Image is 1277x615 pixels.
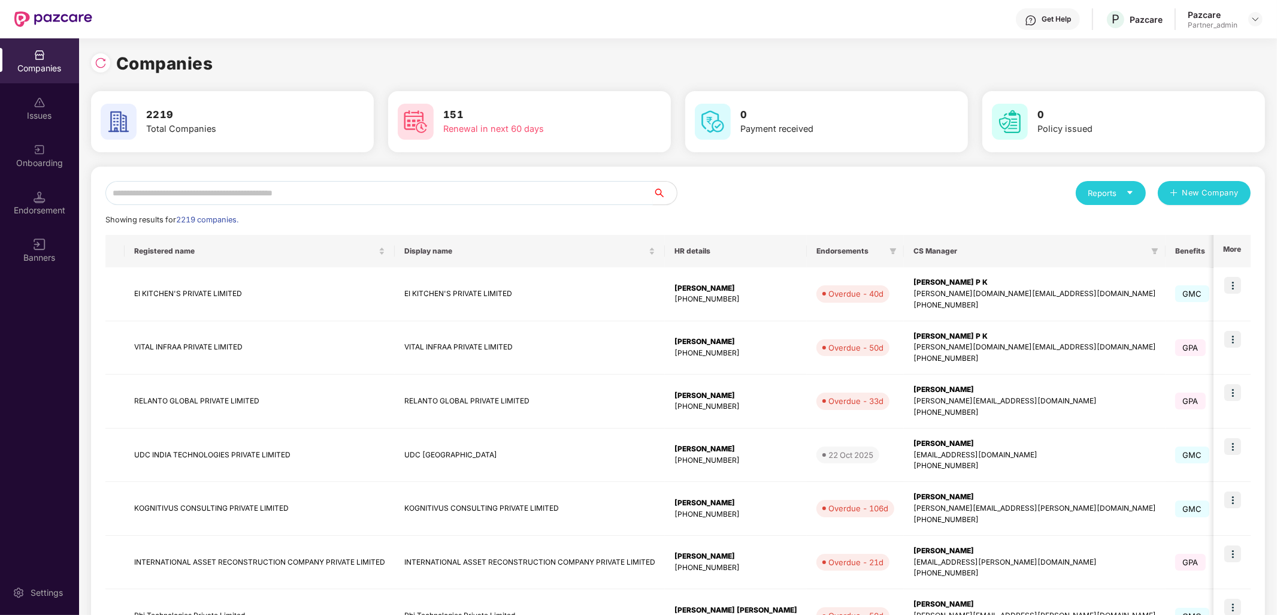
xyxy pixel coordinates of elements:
div: [PERSON_NAME] [674,498,797,509]
img: svg+xml;base64,PHN2ZyBpZD0iU2V0dGluZy0yMHgyMCIgeG1sbnM9Imh0dHA6Ly93d3cudzMub3JnLzIwMDAvc3ZnIiB3aW... [13,587,25,599]
div: [PERSON_NAME] [913,438,1156,450]
div: [PHONE_NUMBER] [674,294,797,305]
div: Reports [1088,187,1134,199]
h3: 2219 [146,107,319,123]
th: More [1214,235,1251,267]
img: icon [1224,384,1241,401]
div: [PERSON_NAME] [913,384,1156,396]
td: INTERNATIONAL ASSET RECONSTRUCTION COMPANY PRIVATE LIMITED [125,536,395,590]
td: KOGNITIVUS CONSULTING PRIVATE LIMITED [395,482,665,536]
div: [PERSON_NAME] [674,444,797,455]
img: svg+xml;base64,PHN2ZyBpZD0iRHJvcGRvd24tMzJ4MzIiIHhtbG5zPSJodHRwOi8vd3d3LnczLm9yZy8yMDAwL3N2ZyIgd2... [1251,14,1260,24]
img: svg+xml;base64,PHN2ZyBpZD0iSGVscC0zMngzMiIgeG1sbnM9Imh0dHA6Ly93d3cudzMub3JnLzIwMDAvc3ZnIiB3aWR0aD... [1025,14,1037,26]
div: [PERSON_NAME] P K [913,331,1156,342]
td: RELANTO GLOBAL PRIVATE LIMITED [395,375,665,429]
div: Overdue - 21d [828,556,883,568]
img: svg+xml;base64,PHN2ZyBpZD0iUmVsb2FkLTMyeDMyIiB4bWxucz0iaHR0cDovL3d3dy53My5vcmcvMjAwMC9zdmciIHdpZH... [95,57,107,69]
td: KOGNITIVUS CONSULTING PRIVATE LIMITED [125,482,395,536]
div: [PERSON_NAME] [913,545,1156,557]
div: [PHONE_NUMBER] [674,401,797,412]
span: Endorsements [816,246,885,256]
div: [PERSON_NAME] [674,551,797,562]
span: New Company [1182,187,1239,199]
div: Total Companies [146,122,319,136]
div: Overdue - 33d [828,395,883,407]
div: [EMAIL_ADDRESS][PERSON_NAME][DOMAIN_NAME] [913,557,1156,568]
span: caret-down [1126,189,1134,197]
div: [PHONE_NUMBER] [913,407,1156,418]
h3: 0 [740,107,913,123]
td: EI KITCHEN'S PRIVATE LIMITED [125,267,395,321]
td: UDC [GEOGRAPHIC_DATA] [395,429,665,483]
h3: 0 [1037,107,1210,123]
img: New Pazcare Logo [14,11,92,27]
span: Showing results for [105,215,238,224]
div: Overdue - 40d [828,288,883,300]
td: INTERNATIONAL ASSET RECONSTRUCTION COMPANY PRIVATE LIMITED [395,536,665,590]
div: Overdue - 50d [828,342,883,354]
div: [PERSON_NAME][DOMAIN_NAME][EMAIL_ADDRESS][DOMAIN_NAME] [913,288,1156,300]
img: svg+xml;base64,PHN2ZyB4bWxucz0iaHR0cDovL3d3dy53My5vcmcvMjAwMC9zdmciIHdpZHRoPSI2MCIgaGVpZ2h0PSI2MC... [398,104,434,140]
img: svg+xml;base64,PHN2ZyB4bWxucz0iaHR0cDovL3d3dy53My5vcmcvMjAwMC9zdmciIHdpZHRoPSI2MCIgaGVpZ2h0PSI2MC... [695,104,731,140]
div: [PERSON_NAME] [674,283,797,294]
div: Partner_admin [1188,20,1237,30]
span: Display name [404,246,646,256]
div: [PHONE_NUMBER] [674,348,797,359]
img: svg+xml;base64,PHN2ZyBpZD0iSXNzdWVzX2Rpc2FibGVkIiB4bWxucz0iaHR0cDovL3d3dy53My5vcmcvMjAwMC9zdmciIH... [34,97,46,108]
div: Settings [27,587,66,599]
span: GPA [1175,339,1206,356]
span: search [652,188,677,198]
button: plusNew Company [1158,181,1251,205]
div: [PERSON_NAME] [674,390,797,402]
button: search [652,181,677,205]
div: [PHONE_NUMBER] [913,568,1156,579]
span: GPA [1175,554,1206,571]
div: Renewal in next 60 days [443,122,616,136]
th: Display name [395,235,665,267]
div: Payment received [740,122,913,136]
span: GMC [1175,501,1209,517]
img: icon [1224,492,1241,508]
td: RELANTO GLOBAL PRIVATE LIMITED [125,375,395,429]
span: GMC [1175,447,1209,463]
img: icon [1224,545,1241,562]
img: svg+xml;base64,PHN2ZyB3aWR0aD0iMTYiIGhlaWdodD0iMTYiIHZpZXdCb3g9IjAgMCAxNiAxNiIgZmlsbD0ibm9uZSIgeG... [34,239,46,251]
td: EI KITCHEN'S PRIVATE LIMITED [395,267,665,321]
div: [PHONE_NUMBER] [913,353,1156,364]
div: [PHONE_NUMBER] [674,455,797,466]
div: [PHONE_NUMBER] [674,509,797,520]
td: VITAL INFRAA PRIVATE LIMITED [395,321,665,375]
div: 22 Oct 2025 [828,449,873,461]
span: filter [887,244,899,258]
th: HR details [665,235,807,267]
div: [PHONE_NUMBER] [913,460,1156,472]
div: [PHONE_NUMBER] [913,300,1156,311]
span: GPA [1175,393,1206,409]
div: [PERSON_NAME] P K [913,277,1156,288]
div: Policy issued [1037,122,1210,136]
div: Pazcare [1130,14,1163,25]
span: GMC [1175,285,1209,302]
span: filter [1149,244,1161,258]
img: svg+xml;base64,PHN2ZyB3aWR0aD0iMjAiIGhlaWdodD0iMjAiIHZpZXdCb3g9IjAgMCAyMCAyMCIgZmlsbD0ibm9uZSIgeG... [34,144,46,156]
div: Get Help [1042,14,1071,24]
img: icon [1224,331,1241,348]
h1: Companies [116,50,213,77]
td: UDC INDIA TECHNOLOGIES PRIVATE LIMITED [125,429,395,483]
img: svg+xml;base64,PHN2ZyB4bWxucz0iaHR0cDovL3d3dy53My5vcmcvMjAwMC9zdmciIHdpZHRoPSI2MCIgaGVpZ2h0PSI2MC... [992,104,1028,140]
div: [PERSON_NAME] [913,599,1156,610]
span: plus [1170,189,1178,198]
img: icon [1224,277,1241,294]
div: [PERSON_NAME][EMAIL_ADDRESS][PERSON_NAME][DOMAIN_NAME] [913,503,1156,514]
span: filter [1151,248,1158,255]
div: [PERSON_NAME][DOMAIN_NAME][EMAIL_ADDRESS][DOMAIN_NAME] [913,342,1156,353]
span: Registered name [134,246,376,256]
img: svg+xml;base64,PHN2ZyB4bWxucz0iaHR0cDovL3d3dy53My5vcmcvMjAwMC9zdmciIHdpZHRoPSI2MCIgaGVpZ2h0PSI2MC... [101,104,137,140]
img: icon [1224,438,1241,455]
th: Registered name [125,235,395,267]
div: [PERSON_NAME][EMAIL_ADDRESS][DOMAIN_NAME] [913,396,1156,407]
span: CS Manager [913,246,1146,256]
img: svg+xml;base64,PHN2ZyB3aWR0aD0iMTQuNSIgaGVpZ2h0PSIxNC41IiB2aWV3Qm94PSIwIDAgMTYgMTYiIGZpbGw9Im5vbm... [34,191,46,203]
td: VITAL INFRAA PRIVATE LIMITED [125,321,395,375]
span: filter [889,248,897,255]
